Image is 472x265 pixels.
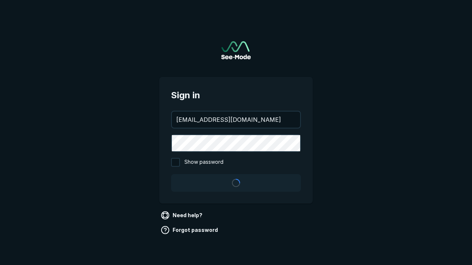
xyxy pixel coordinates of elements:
a: Go to sign in [221,41,251,59]
input: your@email.com [172,112,300,128]
a: Forgot password [159,224,221,236]
span: Show password [184,158,223,167]
a: Need help? [159,209,205,221]
img: See-Mode Logo [221,41,251,59]
span: Sign in [171,89,301,102]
